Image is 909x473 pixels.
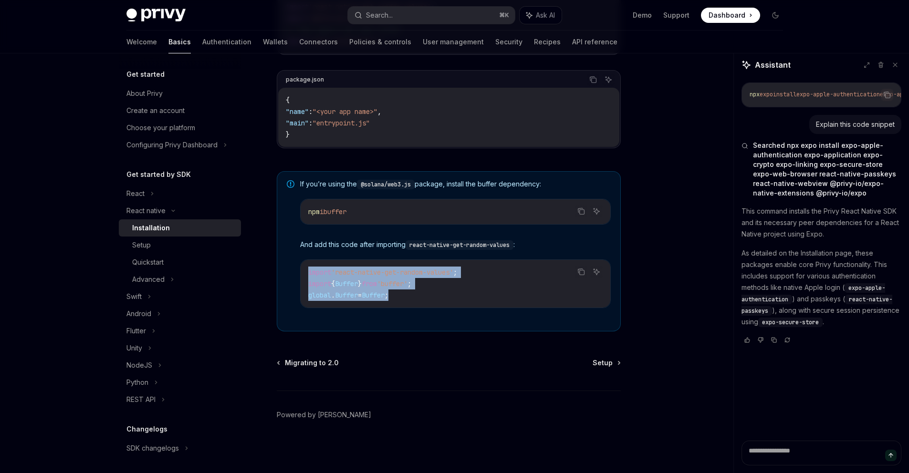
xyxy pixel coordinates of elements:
div: Choose your platform [126,122,195,134]
a: Setup [593,358,620,368]
span: Buffer [335,279,358,288]
span: } [286,130,290,139]
a: Choose your platform [119,119,241,136]
a: Support [663,10,690,20]
h5: Changelogs [126,423,167,435]
button: Ask AI [602,73,615,86]
h5: Get started [126,69,165,80]
p: As detailed on the Installation page, these packages enable core Privy functionality. This includ... [742,247,901,328]
div: Create an account [126,105,185,116]
span: "entrypoint.js" [313,119,370,127]
img: dark logo [126,9,186,22]
div: Flutter [126,325,146,337]
span: And add this code after importing : [300,240,611,250]
a: Powered by [PERSON_NAME] [277,410,371,420]
div: package.json [286,73,324,86]
div: Installation [132,222,170,234]
span: expo-apple-authentication [796,91,880,98]
button: Copy the contents from the code block [575,205,587,217]
a: Authentication [202,31,251,53]
span: expo-secure-store [762,319,819,326]
span: { [286,96,290,104]
code: @solana/web3.js [357,180,415,189]
div: Quickstart [132,257,164,268]
h5: Get started by SDK [126,169,191,180]
div: REST API [126,394,156,405]
span: , [377,107,381,116]
a: User management [423,31,484,53]
span: ; [407,279,411,288]
a: Welcome [126,31,157,53]
div: Configuring Privy Dashboard [126,139,218,151]
span: Assistant [755,59,791,71]
a: Security [495,31,522,53]
a: Wallets [263,31,288,53]
span: : [309,119,313,127]
a: Policies & controls [349,31,411,53]
button: Ask AI [590,266,603,278]
div: Search... [366,10,393,21]
span: Ask AI [536,10,555,20]
div: Unity [126,342,142,354]
span: } [358,279,362,288]
span: ; [385,291,388,299]
svg: Note [287,180,294,188]
button: Copy the contents from the code block [587,73,599,86]
button: Toggle dark mode [768,8,783,23]
div: About Privy [126,88,163,99]
span: global [308,291,331,299]
p: This command installs the Privy React Native SDK and its necessary peer dependencies for a React ... [742,206,901,240]
span: 'react-native-get-random-values' [331,268,453,277]
div: Android [126,308,151,319]
a: Installation [119,219,241,236]
span: "name" [286,107,309,116]
div: React [126,188,145,199]
a: Create an account [119,102,241,119]
span: : [309,107,313,116]
button: Ask AI [590,205,603,217]
div: SDK changelogs [126,442,179,454]
div: Setup [132,239,151,251]
span: i [320,207,324,216]
a: Recipes [534,31,561,53]
span: Setup [593,358,613,368]
span: . [331,291,335,299]
span: expo [760,91,773,98]
span: 'buffer' [377,279,407,288]
span: react-native-passkeys [742,296,892,315]
div: NodeJS [126,360,152,371]
span: expo-apple-authentication [742,284,885,303]
span: = [358,291,362,299]
span: { [331,279,335,288]
span: npm [308,207,320,216]
button: Send message [885,450,897,461]
span: "<your app name>" [313,107,377,116]
span: install [773,91,796,98]
span: buffer [324,207,346,216]
a: Quickstart [119,254,241,271]
span: import [308,279,331,288]
span: npx [750,91,760,98]
span: Migrating to 2.0 [285,358,339,368]
div: Advanced [132,274,165,285]
span: If you’re using the package, install the buffer dependency: [300,179,611,189]
span: Buffer [335,291,358,299]
div: Explain this code snippet [816,120,895,129]
span: Buffer [362,291,385,299]
a: Basics [168,31,191,53]
span: "main" [286,119,309,127]
a: About Privy [119,85,241,102]
div: React native [126,205,166,216]
span: from [362,279,377,288]
button: Search...⌘K [348,7,515,24]
button: Copy the contents from the code block [881,89,893,101]
div: Swift [126,291,142,302]
a: Connectors [299,31,338,53]
span: Searched npx expo install expo-apple-authentication expo-application expo-crypto expo-linking exp... [753,141,901,198]
span: ; [453,268,457,277]
span: Dashboard [709,10,745,20]
a: Dashboard [701,8,760,23]
span: import [308,268,331,277]
a: Demo [633,10,652,20]
button: Copy the contents from the code block [575,266,587,278]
